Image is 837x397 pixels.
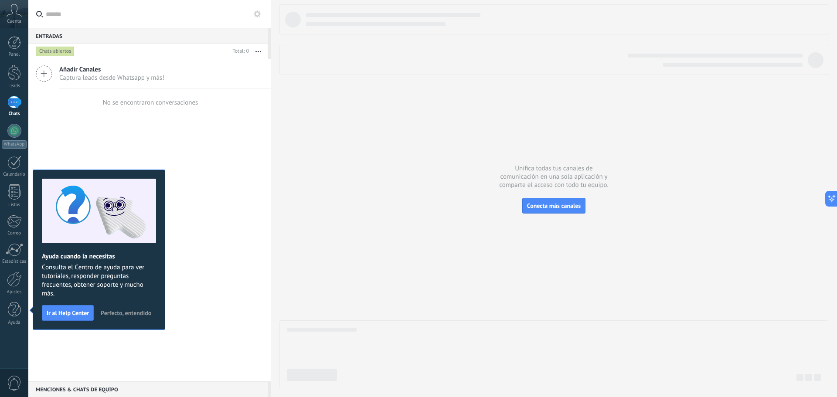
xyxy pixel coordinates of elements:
[527,202,581,210] span: Conecta más canales
[28,381,268,397] div: Menciones & Chats de equipo
[2,289,27,295] div: Ajustes
[59,74,164,82] span: Captura leads desde Whatsapp y más!
[2,111,27,117] div: Chats
[2,202,27,208] div: Listas
[59,65,164,74] span: Añadir Canales
[2,83,27,89] div: Leads
[2,52,27,58] div: Panel
[36,46,75,57] div: Chats abiertos
[2,140,27,149] div: WhatsApp
[2,259,27,265] div: Estadísticas
[28,28,268,44] div: Entradas
[7,19,21,24] span: Cuenta
[42,252,156,261] h2: Ayuda cuando la necesitas
[42,263,156,298] span: Consulta el Centro de ayuda para ver tutoriales, responder preguntas frecuentes, obtener soporte ...
[47,310,89,316] span: Ir al Help Center
[229,47,249,56] div: Total: 0
[97,306,155,319] button: Perfecto, entendido
[2,172,27,177] div: Calendario
[103,98,198,107] div: No se encontraron conversaciones
[522,198,585,214] button: Conecta más canales
[101,310,151,316] span: Perfecto, entendido
[2,320,27,326] div: Ayuda
[42,305,94,321] button: Ir al Help Center
[2,231,27,236] div: Correo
